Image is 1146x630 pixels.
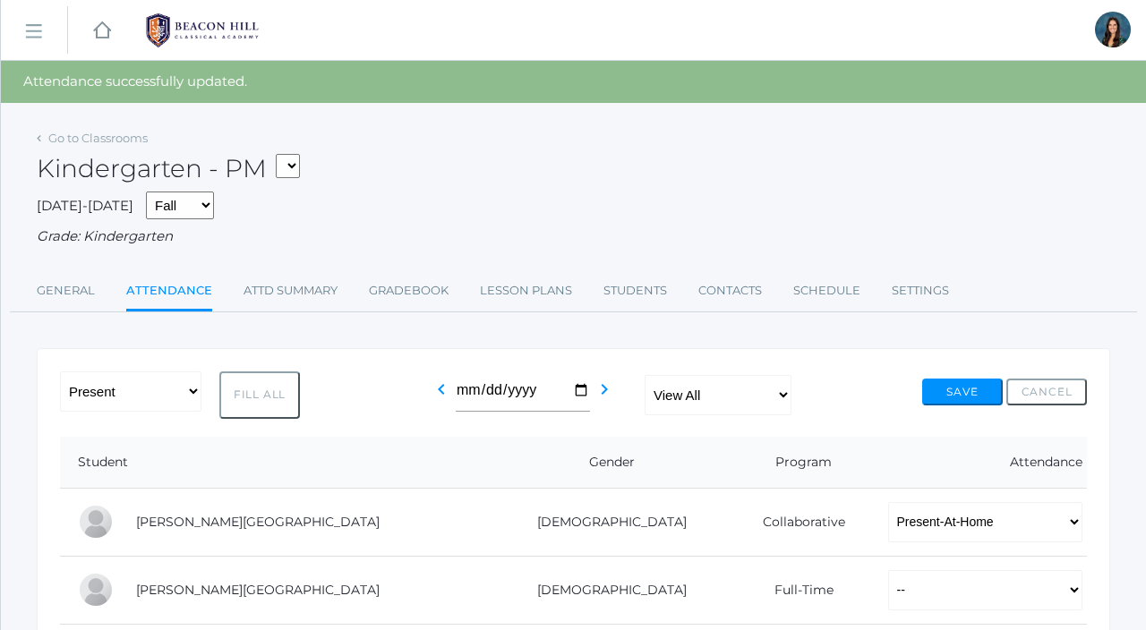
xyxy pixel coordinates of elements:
[594,379,615,400] i: chevron_right
[78,504,114,540] div: Charlotte Bair
[136,582,380,598] a: [PERSON_NAME][GEOGRAPHIC_DATA]
[724,488,869,556] td: Collaborative
[37,155,300,183] h2: Kindergarten - PM
[37,226,1110,247] div: Grade: Kindergarten
[486,437,724,489] th: Gender
[922,379,1003,405] button: Save
[431,387,452,404] a: chevron_left
[698,273,762,309] a: Contacts
[135,8,269,53] img: 1_BHCALogos-05.png
[1006,379,1087,405] button: Cancel
[793,273,860,309] a: Schedule
[369,273,449,309] a: Gradebook
[219,371,300,419] button: Fill All
[486,556,724,624] td: [DEMOGRAPHIC_DATA]
[244,273,338,309] a: Attd Summary
[136,514,380,530] a: [PERSON_NAME][GEOGRAPHIC_DATA]
[126,273,212,311] a: Attendance
[78,572,114,608] div: Jordan Bell
[724,556,869,624] td: Full-Time
[1,61,1146,103] div: Attendance successfully updated.
[37,273,95,309] a: General
[892,273,949,309] a: Settings
[594,387,615,404] a: chevron_right
[603,273,667,309] a: Students
[480,273,572,309] a: Lesson Plans
[37,197,133,214] span: [DATE]-[DATE]
[48,131,148,145] a: Go to Classrooms
[1095,12,1131,47] div: Jordyn Dewey
[870,437,1087,489] th: Attendance
[431,379,452,400] i: chevron_left
[724,437,869,489] th: Program
[60,437,486,489] th: Student
[486,488,724,556] td: [DEMOGRAPHIC_DATA]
